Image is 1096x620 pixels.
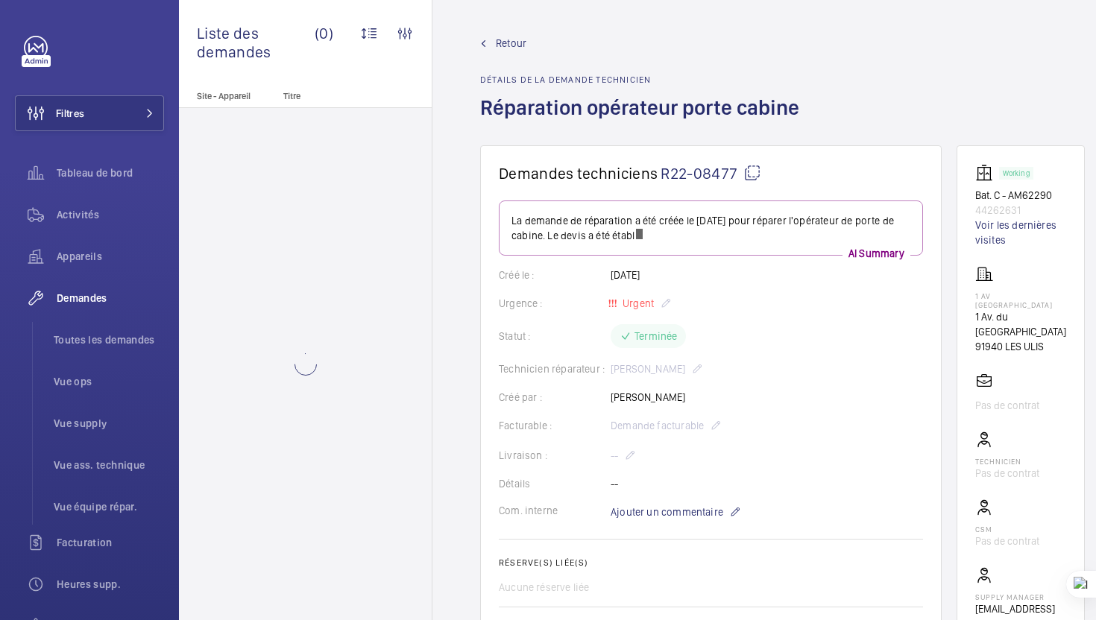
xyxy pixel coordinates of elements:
p: Pas de contrat [975,398,1039,413]
span: Liste des demandes [197,24,315,61]
span: Vue ass. technique [54,458,164,472]
p: Pas de contrat [975,466,1039,481]
span: Demandes [57,291,164,306]
h1: Réparation opérateur porte cabine [480,94,808,145]
p: Pas de contrat [975,534,1039,548]
span: Retour [496,36,526,51]
span: Tableau de bord [57,165,164,180]
p: AI Summary [843,246,910,261]
span: R22-08477 [661,164,761,183]
span: Vue ops [54,374,164,389]
h2: Réserve(s) liée(s) [499,557,923,568]
button: Filtres [15,95,164,131]
h2: Détails de la demande technicien [480,75,808,85]
p: Technicien [975,457,1039,466]
p: 1 Av. du [GEOGRAPHIC_DATA] [975,309,1066,339]
p: 1 Av [GEOGRAPHIC_DATA] [975,291,1066,309]
span: Filtres [56,106,84,121]
p: Titre [283,91,382,101]
span: Toutes les demandes [54,332,164,347]
p: 91940 LES ULIS [975,339,1066,354]
p: La demande de réparation a été créée le [DATE] pour réparer l'opérateur de porte de cabine. Le de... [511,213,910,243]
span: Heures supp. [57,577,164,592]
span: Vue équipe répar. [54,499,164,514]
img: elevator.svg [975,164,999,182]
span: Ajouter un commentaire [611,504,723,519]
p: 44262631 [975,203,1066,218]
span: Activités [57,207,164,222]
p: Working [1003,171,1030,176]
p: CSM [975,525,1039,534]
p: Site - Appareil [179,91,277,101]
a: Voir les dernières visites [975,218,1066,247]
p: Bat. C - AM62290 [975,188,1066,203]
span: Vue supply [54,416,164,431]
span: Facturation [57,535,164,550]
p: Supply manager [975,592,1066,601]
span: Demandes techniciens [499,164,658,183]
span: Appareils [57,249,164,264]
